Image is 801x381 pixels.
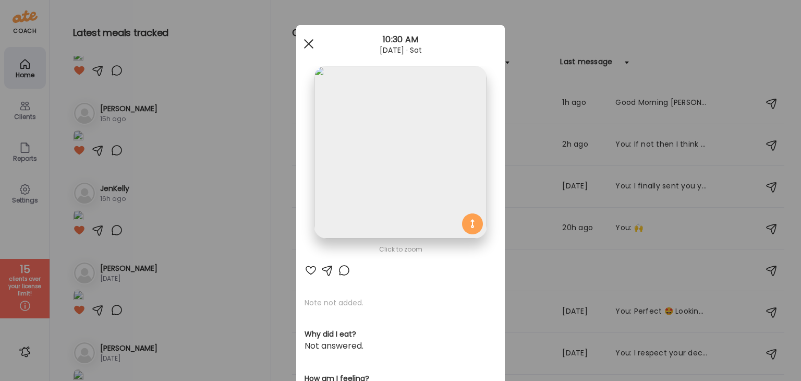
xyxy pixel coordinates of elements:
h3: Why did I eat? [305,329,496,340]
div: 10:30 AM [296,33,505,46]
div: [DATE] · Sat [296,46,505,54]
div: Click to zoom [305,243,496,256]
img: images%2FhxJHcY0CUMWWudkm1AkmnKk4XNQ2%2FHK0UnJ7dn7VATVQUHmnP%2FGcumSfs45036lDnBNiqe_1080 [314,66,487,239]
div: Not answered. [305,340,496,352]
p: Note not added. [305,297,496,308]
